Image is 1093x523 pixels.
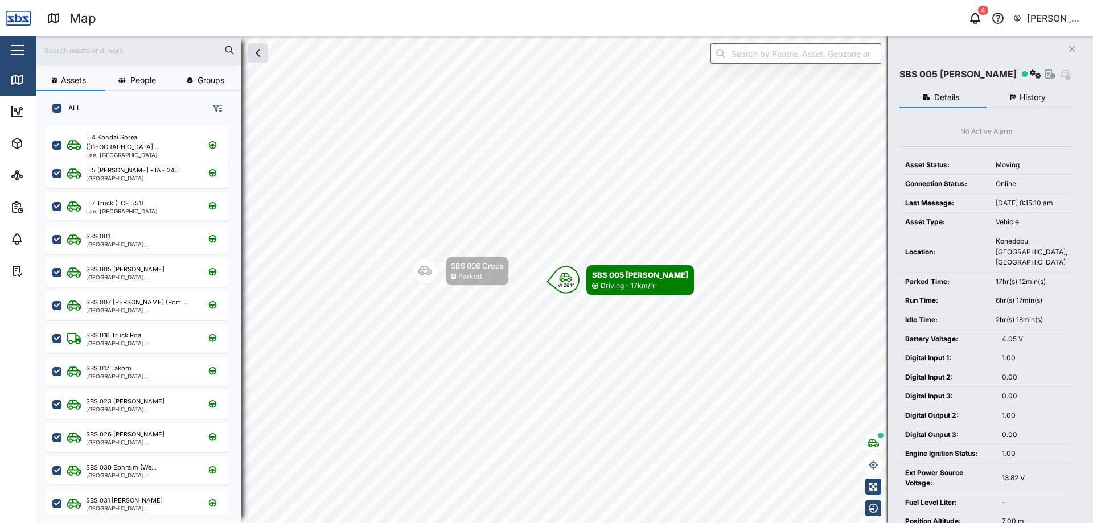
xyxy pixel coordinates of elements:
[710,43,881,64] input: Search by People, Asset, Geozone or Place
[86,373,195,379] div: [GEOGRAPHIC_DATA], [GEOGRAPHIC_DATA]
[905,334,991,345] div: Battery Voltage:
[1027,11,1083,26] div: [PERSON_NAME] SBS
[30,201,68,213] div: Reports
[30,265,61,277] div: Tasks
[30,137,65,150] div: Assets
[905,448,991,459] div: Engine Ignition Status:
[996,295,1067,306] div: 6hr(s) 17min(s)
[960,126,1013,137] div: No Active Alarm
[905,497,991,508] div: Fuel Level Liter:
[905,198,984,209] div: Last Message:
[61,104,81,113] label: ALL
[86,439,195,445] div: [GEOGRAPHIC_DATA], [GEOGRAPHIC_DATA]
[451,260,504,271] div: SBS 006 Crocs
[86,274,195,280] div: [GEOGRAPHIC_DATA], [GEOGRAPHIC_DATA]
[996,236,1067,268] div: Konedobu, [GEOGRAPHIC_DATA], [GEOGRAPHIC_DATA]
[905,160,984,171] div: Asset Status:
[130,76,156,84] span: People
[1013,10,1084,26] button: [PERSON_NAME] SBS
[996,315,1067,326] div: 2hr(s) 18min(s)
[558,283,574,287] div: W 264°
[86,152,195,158] div: Lae, [GEOGRAPHIC_DATA]
[905,315,984,326] div: Idle Time:
[86,340,195,346] div: [GEOGRAPHIC_DATA], [GEOGRAPHIC_DATA]
[1002,430,1067,440] div: 0.00
[899,67,1017,81] div: SBS 005 [PERSON_NAME]
[86,505,195,511] div: [GEOGRAPHIC_DATA], [GEOGRAPHIC_DATA]
[86,133,195,152] div: L-4 Kondai Sorea ([GEOGRAPHIC_DATA]...
[30,233,65,245] div: Alarms
[934,93,959,101] span: Details
[86,298,187,307] div: SBS 007 [PERSON_NAME] (Port ...
[1020,93,1046,101] span: History
[1002,410,1067,421] div: 1.00
[30,105,81,118] div: Dashboard
[69,9,96,28] div: Map
[905,353,991,364] div: Digital Input 1:
[61,76,86,84] span: Assets
[1002,372,1067,383] div: 0.00
[86,496,163,505] div: SBS 031 [PERSON_NAME]
[905,277,984,287] div: Parked Time:
[1002,473,1067,484] div: 13.82 V
[552,265,694,295] div: Map marker
[905,410,991,421] div: Digital Output 2:
[996,198,1067,209] div: [DATE] 8:15:10 am
[905,468,991,489] div: Ext Power Source Voltage:
[996,160,1067,171] div: Moving
[412,257,509,286] div: Map marker
[905,391,991,402] div: Digital Input 3:
[905,247,984,258] div: Location:
[1002,391,1067,402] div: 0.00
[996,277,1067,287] div: 17hr(s) 12min(s)
[1002,448,1067,459] div: 1.00
[996,217,1067,228] div: Vehicle
[6,6,31,31] img: Main Logo
[905,430,991,440] div: Digital Output 3:
[30,73,55,86] div: Map
[198,76,224,84] span: Groups
[86,199,143,208] div: L-7 Truck (LCE 551)
[905,295,984,306] div: Run Time:
[905,179,984,190] div: Connection Status:
[86,232,110,241] div: SBS 001
[43,42,235,59] input: Search assets or drivers
[86,364,132,373] div: SBS 017 Lakoro
[30,169,57,182] div: Sites
[46,122,241,514] div: grid
[86,397,165,406] div: SBS 023 [PERSON_NAME]
[905,217,984,228] div: Asset Type:
[592,269,688,281] div: SBS 005 [PERSON_NAME]
[86,166,180,175] div: L-5 [PERSON_NAME] - IAE 24...
[36,36,1093,523] canvas: Map
[1002,334,1067,345] div: 4.05 V
[905,372,991,383] div: Digital Input 2:
[86,265,165,274] div: SBS 005 [PERSON_NAME]
[86,175,180,181] div: [GEOGRAPHIC_DATA]
[86,307,195,313] div: [GEOGRAPHIC_DATA], [GEOGRAPHIC_DATA]
[86,241,195,247] div: [GEOGRAPHIC_DATA], [GEOGRAPHIC_DATA]
[458,271,482,282] div: Parked
[601,281,657,291] div: Driving - 17km/hr
[1002,497,1067,508] div: -
[86,430,165,439] div: SBS 026 [PERSON_NAME]
[86,463,157,472] div: SBS 030 Ephraim (We...
[86,208,158,214] div: Lae, [GEOGRAPHIC_DATA]
[86,331,141,340] div: SBS 016 Truck Roa
[86,472,195,478] div: [GEOGRAPHIC_DATA], [GEOGRAPHIC_DATA]
[86,406,195,412] div: [GEOGRAPHIC_DATA], [GEOGRAPHIC_DATA]
[978,6,988,15] div: 4
[1002,353,1067,364] div: 1.00
[996,179,1067,190] div: Online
